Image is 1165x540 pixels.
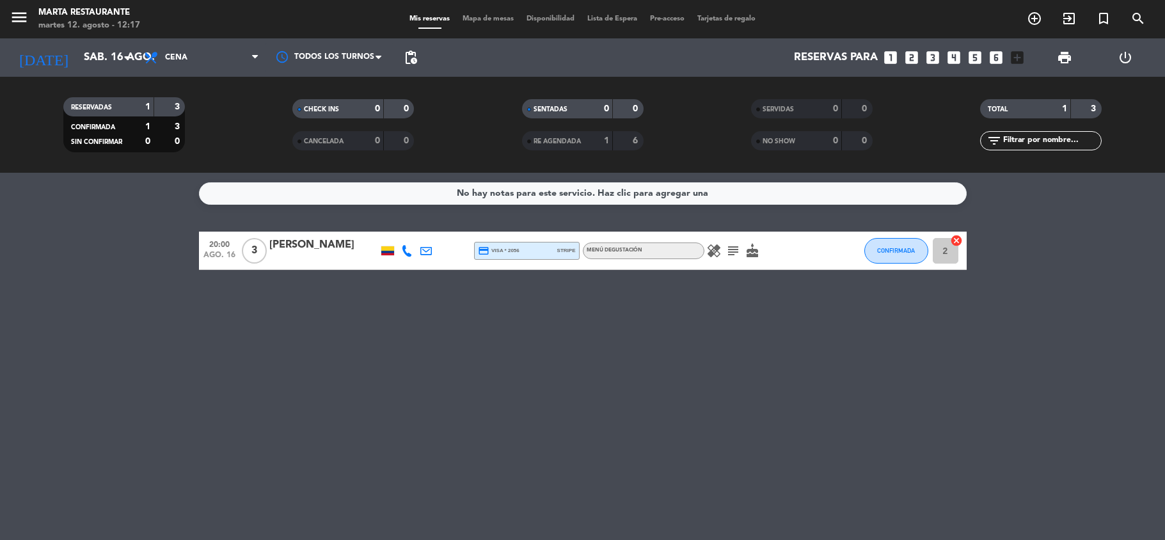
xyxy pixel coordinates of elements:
i: healing [706,243,722,258]
span: Tarjetas de regalo [691,15,762,22]
span: CHECK INS [304,106,339,113]
i: looks_5 [967,49,983,66]
i: cake [745,243,760,258]
div: LOG OUT [1095,38,1155,77]
i: looks_4 [946,49,962,66]
div: Marta Restaurante [38,6,140,19]
i: exit_to_app [1061,11,1077,26]
i: looks_3 [924,49,941,66]
span: NO SHOW [763,138,795,145]
div: [PERSON_NAME] [269,237,378,253]
span: Reservas para [794,52,878,64]
strong: 0 [404,104,411,113]
i: looks_6 [988,49,1004,66]
span: Mapa de mesas [456,15,520,22]
i: looks_two [903,49,920,66]
strong: 3 [1091,104,1098,113]
span: CONFIRMADA [877,247,915,254]
strong: 3 [175,102,182,111]
strong: 0 [375,104,380,113]
button: menu [10,8,29,31]
span: Disponibilidad [520,15,581,22]
span: SIN CONFIRMAR [71,139,122,145]
i: add_circle_outline [1027,11,1042,26]
strong: 0 [833,136,838,145]
span: Cena [165,53,187,62]
strong: 0 [633,104,640,113]
strong: 6 [633,136,640,145]
strong: 0 [145,137,150,146]
strong: 0 [604,104,609,113]
i: turned_in_not [1096,11,1111,26]
strong: 0 [833,104,838,113]
span: RESERVADAS [71,104,112,111]
strong: 0 [375,136,380,145]
strong: 0 [175,137,182,146]
span: 20:00 [203,236,235,251]
span: visa * 2056 [478,245,519,257]
span: TOTAL [988,106,1008,113]
i: filter_list [987,133,1002,148]
div: No hay notas para este servicio. Haz clic para agregar una [457,186,708,201]
i: [DATE] [10,44,77,72]
i: looks_one [882,49,899,66]
span: Pre-acceso [644,15,691,22]
strong: 0 [404,136,411,145]
span: 3 [242,238,267,264]
span: stripe [557,246,576,255]
strong: 1 [145,122,150,131]
span: Mis reservas [403,15,456,22]
span: CANCELADA [304,138,344,145]
i: credit_card [478,245,489,257]
i: subject [725,243,741,258]
span: MENÚ DEGUSTACIÓN [587,248,642,253]
strong: 0 [862,136,869,145]
i: add_box [1009,49,1026,66]
span: SERVIDAS [763,106,794,113]
span: pending_actions [403,50,418,65]
span: print [1057,50,1072,65]
strong: 1 [1062,104,1067,113]
span: Lista de Espera [581,15,644,22]
span: SENTADAS [534,106,567,113]
strong: 1 [145,102,150,111]
span: ago. 16 [203,251,235,266]
strong: 3 [175,122,182,131]
i: cancel [950,234,963,247]
input: Filtrar por nombre... [1002,134,1101,148]
i: power_settings_new [1118,50,1133,65]
div: martes 12. agosto - 12:17 [38,19,140,32]
span: CONFIRMADA [71,124,115,131]
span: RE AGENDADA [534,138,581,145]
i: menu [10,8,29,27]
i: search [1130,11,1146,26]
i: arrow_drop_down [119,50,134,65]
strong: 0 [862,104,869,113]
button: CONFIRMADA [864,238,928,264]
strong: 1 [604,136,609,145]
